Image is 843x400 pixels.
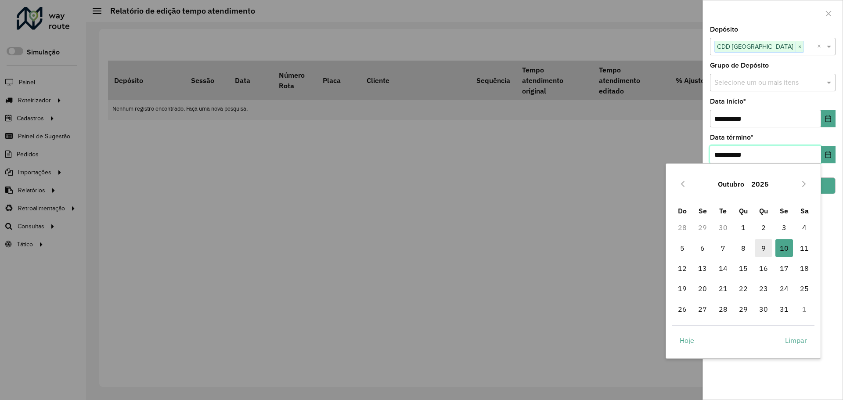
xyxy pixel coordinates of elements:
[796,219,813,236] span: 4
[775,239,793,257] span: 10
[692,299,713,319] td: 27
[753,217,774,238] td: 2
[715,41,796,52] span: CDD [GEOGRAPHIC_DATA]
[797,177,811,191] button: Next Month
[674,239,691,257] span: 5
[775,219,793,236] span: 3
[794,278,814,299] td: 25
[719,206,727,215] span: Te
[821,110,836,127] button: Choose Date
[817,41,825,52] span: Clear all
[794,299,814,319] td: 1
[796,239,813,257] span: 11
[694,280,711,297] span: 20
[714,259,732,277] span: 14
[739,206,748,215] span: Qu
[710,132,753,143] label: Data término
[735,239,752,257] span: 8
[714,280,732,297] span: 21
[796,259,813,277] span: 18
[713,258,733,278] td: 14
[710,96,746,107] label: Data início
[676,177,690,191] button: Previous Month
[785,335,807,346] span: Limpar
[714,239,732,257] span: 7
[775,280,793,297] span: 24
[692,238,713,258] td: 6
[674,259,691,277] span: 12
[710,24,738,35] label: Depósito
[713,278,733,299] td: 21
[753,299,774,319] td: 30
[714,173,748,195] button: Choose Month
[775,300,793,318] span: 31
[694,300,711,318] span: 27
[672,299,692,319] td: 26
[774,258,794,278] td: 17
[755,280,772,297] span: 23
[692,258,713,278] td: 13
[755,259,772,277] span: 16
[733,299,753,319] td: 29
[713,238,733,258] td: 7
[672,332,702,349] button: Hoje
[692,278,713,299] td: 20
[753,258,774,278] td: 16
[796,280,813,297] span: 25
[733,217,753,238] td: 1
[713,217,733,238] td: 30
[753,278,774,299] td: 23
[755,239,772,257] span: 9
[713,299,733,319] td: 28
[778,332,814,349] button: Limpar
[774,217,794,238] td: 3
[680,335,694,346] span: Hoje
[735,259,752,277] span: 15
[774,278,794,299] td: 24
[678,206,687,215] span: Do
[710,60,769,71] label: Grupo de Depósito
[821,146,836,163] button: Choose Date
[735,280,752,297] span: 22
[794,238,814,258] td: 11
[672,278,692,299] td: 19
[780,206,788,215] span: Se
[733,278,753,299] td: 22
[672,258,692,278] td: 12
[735,219,752,236] span: 1
[714,300,732,318] span: 28
[759,206,768,215] span: Qu
[666,163,821,358] div: Choose Date
[694,239,711,257] span: 6
[800,206,809,215] span: Sa
[672,217,692,238] td: 28
[733,258,753,278] td: 15
[748,173,772,195] button: Choose Year
[774,238,794,258] td: 10
[753,238,774,258] td: 9
[692,217,713,238] td: 29
[735,300,752,318] span: 29
[674,280,691,297] span: 19
[775,259,793,277] span: 17
[755,219,772,236] span: 2
[733,238,753,258] td: 8
[794,258,814,278] td: 18
[674,300,691,318] span: 26
[755,300,772,318] span: 30
[694,259,711,277] span: 13
[794,217,814,238] td: 4
[672,238,692,258] td: 5
[796,42,803,52] span: ×
[699,206,707,215] span: Se
[774,299,794,319] td: 31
